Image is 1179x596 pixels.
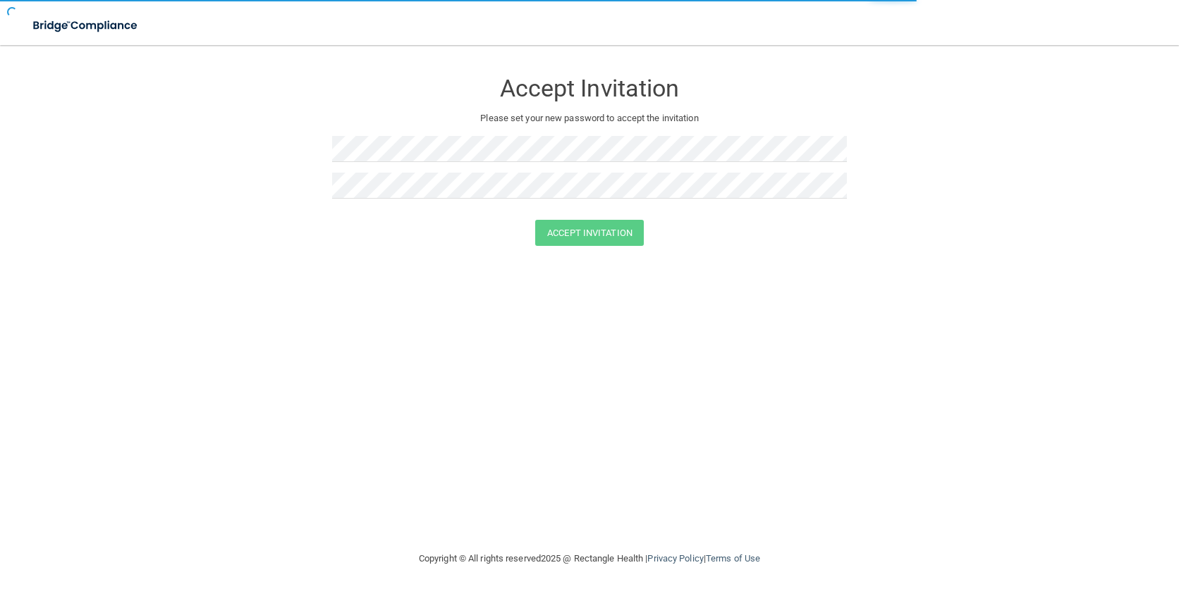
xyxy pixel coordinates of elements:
button: Accept Invitation [535,220,644,246]
a: Terms of Use [706,553,760,564]
p: Please set your new password to accept the invitation [343,110,836,127]
h3: Accept Invitation [332,75,847,101]
div: Copyright © All rights reserved 2025 @ Rectangle Health | | [332,536,847,581]
a: Privacy Policy [647,553,703,564]
img: bridge_compliance_login_screen.278c3ca4.svg [21,11,151,40]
